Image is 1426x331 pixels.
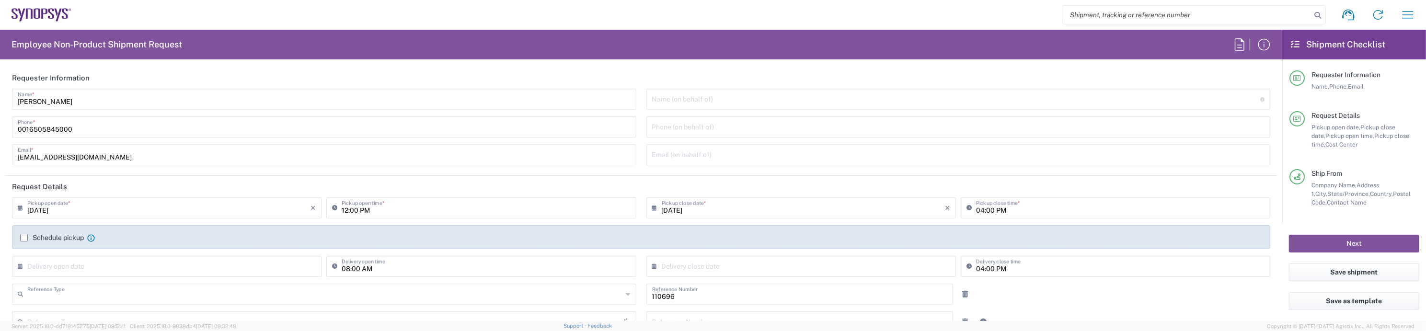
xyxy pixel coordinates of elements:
span: Pickup open date, [1311,124,1360,131]
h2: Requester Information [12,73,90,83]
button: Save shipment [1289,263,1419,281]
i: × [945,200,950,216]
a: Support [563,323,587,329]
span: [DATE] 09:32:48 [196,323,236,329]
a: Add Reference [977,315,990,329]
span: Copyright © [DATE]-[DATE] Agistix Inc., All Rights Reserved [1267,322,1414,331]
span: Pickup open time, [1325,132,1374,139]
span: Email [1348,83,1364,90]
span: State/Province, [1327,190,1370,197]
span: Company Name, [1311,182,1357,189]
a: Remove Reference [958,315,972,329]
input: Shipment, tracking or reference number [1063,6,1311,24]
i: × [310,200,316,216]
span: Request Details [1311,112,1360,119]
span: Cost Center [1325,141,1358,148]
h2: Employee Non-Product Shipment Request [11,39,182,50]
h2: Shipment Checklist [1291,39,1385,50]
span: Country, [1370,190,1393,197]
span: Contact Name [1327,199,1367,206]
button: Save as template [1289,292,1419,310]
button: Next [1289,235,1419,252]
a: Feedback [587,323,612,329]
span: [DATE] 09:51:11 [90,323,126,329]
span: Requester Information [1311,71,1380,79]
span: Phone, [1329,83,1348,90]
span: Ship From [1311,170,1342,177]
h2: Request Details [12,182,67,192]
span: City, [1315,190,1327,197]
label: Schedule pickup [20,234,84,241]
a: Remove Reference [958,287,972,301]
span: Client: 2025.18.0-9839db4 [130,323,236,329]
span: Server: 2025.18.0-dd719145275 [11,323,126,329]
span: Name, [1311,83,1329,90]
